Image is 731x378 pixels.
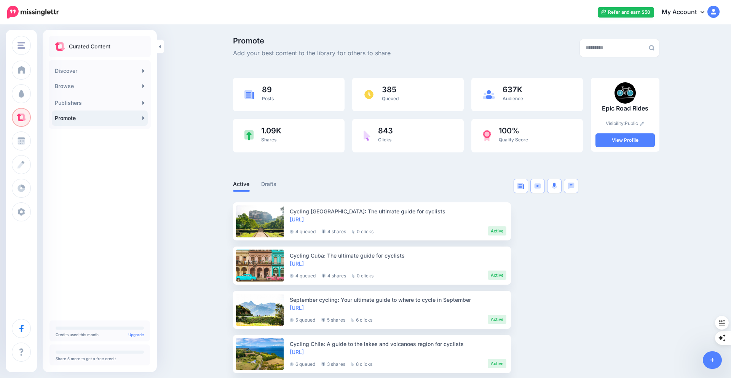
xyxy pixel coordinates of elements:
[568,183,575,189] img: chat-square-blue.png
[649,45,654,51] img: search-grey-6.png
[290,304,304,311] a: [URL]
[614,82,636,104] img: 24232455_1656022774460514_806361043405941070_n-bsa87931_thumb.png
[640,122,644,126] img: pencil.png
[483,130,491,141] img: prize-red.png
[595,120,655,127] p: Visibility:
[517,183,524,189] img: article-blue.png
[261,179,277,189] a: Drafts
[52,111,148,126] a: Promote
[290,260,304,267] a: [URL]
[352,226,373,235] li: 0 clicks
[352,274,355,278] img: pointer-grey.png
[595,133,655,147] a: View Profile
[351,318,354,322] img: pointer-grey.png
[378,127,393,135] span: 843
[483,90,495,99] img: users-blue.png
[233,48,391,58] span: Add your best content to the library for others to share
[322,271,346,280] li: 4 shares
[488,359,506,368] li: Active
[322,226,346,235] li: 4 shares
[261,137,276,143] span: Shares
[290,315,315,324] li: 5 queued
[233,37,391,45] span: Promote
[290,349,304,355] a: [URL]
[488,226,506,235] li: Active
[244,90,254,99] img: article-blue.png
[488,271,506,280] li: Active
[488,315,506,324] li: Active
[321,359,345,368] li: 3 shares
[52,95,148,111] a: Publishers
[290,226,316,235] li: 4 queued
[534,183,541,189] img: video-blue.png
[52,78,148,94] a: Browse
[382,96,399,101] span: Queued
[322,274,326,278] img: share-grey.png
[351,315,372,324] li: 6 clicks
[351,362,354,366] img: pointer-grey.png
[261,127,281,135] span: 1.09K
[290,362,294,366] img: clock-grey-darker.png
[364,89,374,100] img: clock.png
[290,359,315,368] li: 6 queued
[654,3,720,22] a: My Account
[321,362,325,366] img: share-grey.png
[290,216,304,223] a: [URL]
[290,274,294,278] img: clock-grey-darker.png
[290,296,506,304] div: September cycling: Your ultimate guide to where to cycle in September
[55,42,65,51] img: curate.png
[290,271,316,280] li: 4 queued
[52,63,148,78] a: Discover
[625,120,644,126] a: Public
[499,127,528,135] span: 100%
[352,271,373,280] li: 0 clicks
[69,42,110,51] p: Curated Content
[244,130,254,141] img: share-green.png
[595,104,655,114] p: Epic Road Rides
[321,315,345,324] li: 5 shares
[321,318,325,322] img: share-grey.png
[364,130,370,141] img: pointer-purple.png
[262,86,274,93] span: 89
[290,340,506,348] div: Cycling Chile: A guide to the lakes and volcanoes region for cyclists
[552,183,557,189] img: microphone.png
[233,179,250,189] a: Active
[322,229,326,234] img: share-grey.png
[382,86,399,93] span: 385
[7,6,59,19] img: Missinglettr
[290,251,506,259] div: Cycling Cuba: The ultimate guide for cyclists
[290,207,506,215] div: Cycling [GEOGRAPHIC_DATA]: The ultimate guide for cyclists
[499,137,528,143] span: Quality Score
[378,137,391,143] span: Clicks
[262,96,274,101] span: Posts
[503,86,523,93] span: 637K
[352,230,355,234] img: pointer-grey.png
[598,7,654,18] a: Refer and earn $50
[18,42,25,49] img: menu.png
[351,359,372,368] li: 8 clicks
[290,230,294,234] img: clock-grey-darker.png
[503,96,523,101] span: Audience
[290,318,294,322] img: clock-grey-darker.png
